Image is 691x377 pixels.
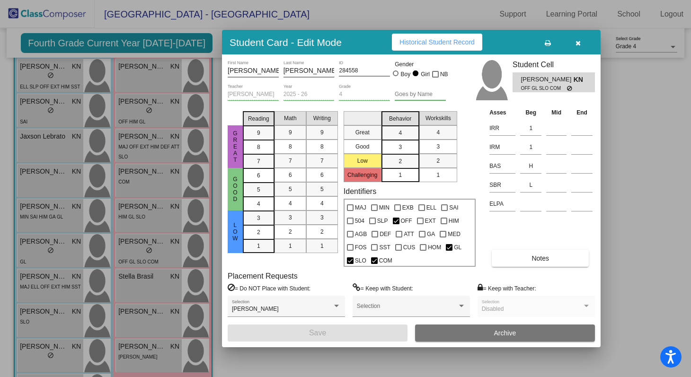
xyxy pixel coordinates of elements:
[289,213,292,222] span: 3
[389,114,411,123] span: Behavior
[482,306,504,312] span: Disabled
[404,228,414,240] span: ATT
[257,157,260,166] span: 7
[449,215,459,227] span: HIM
[454,242,461,253] span: GL
[228,324,408,342] button: Save
[395,91,446,98] input: goes by name
[320,171,324,179] span: 6
[574,75,587,85] span: KN
[231,176,239,202] span: Good
[320,142,324,151] span: 8
[257,185,260,194] span: 5
[436,157,440,165] span: 2
[521,85,567,92] span: OFF GL SLO COM
[320,157,324,165] span: 7
[399,157,402,166] span: 2
[289,199,292,208] span: 4
[402,202,414,213] span: EXB
[248,114,269,123] span: Reading
[230,36,342,48] h3: Student Card - Edit Mode
[232,306,279,312] span: [PERSON_NAME]
[399,143,402,151] span: 3
[353,283,413,293] label: = Keep with Student:
[320,213,324,222] span: 3
[427,228,435,240] span: GA
[489,178,515,192] input: assessment
[395,60,446,69] mat-label: Gender
[289,171,292,179] span: 6
[440,69,448,80] span: NB
[289,185,292,193] span: 5
[320,228,324,236] span: 2
[309,329,326,337] span: Save
[492,250,589,267] button: Notes
[231,222,239,242] span: Low
[379,255,392,266] span: COM
[231,130,239,163] span: Great
[283,91,335,98] input: year
[355,202,366,213] span: MAJ
[399,38,475,46] span: Historical Student Record
[257,228,260,237] span: 2
[289,157,292,165] span: 7
[489,159,515,173] input: assessment
[320,185,324,193] span: 5
[320,242,324,250] span: 1
[426,202,436,213] span: ELL
[436,142,440,151] span: 3
[489,197,515,211] input: assessment
[320,128,324,137] span: 9
[425,215,436,227] span: EXT
[355,228,367,240] span: AGB
[379,202,390,213] span: MIN
[257,171,260,180] span: 6
[289,128,292,137] span: 9
[489,121,515,135] input: assessment
[355,255,366,266] span: SLO
[449,202,458,213] span: SAI
[436,128,440,137] span: 4
[320,199,324,208] span: 4
[399,129,402,137] span: 4
[494,329,516,337] span: Archive
[415,324,595,342] button: Archive
[518,107,544,118] th: Beg
[489,140,515,154] input: assessment
[428,242,441,253] span: HOM
[228,283,310,293] label: = Do NOT Place with Student:
[400,70,411,79] div: Boy
[289,142,292,151] span: 8
[544,107,569,118] th: Mid
[448,228,461,240] span: MED
[401,215,412,227] span: OFF
[257,129,260,137] span: 9
[478,283,536,293] label: = Keep with Teacher:
[257,242,260,250] span: 1
[289,242,292,250] span: 1
[355,215,364,227] span: 504
[313,114,331,123] span: Writing
[339,68,390,74] input: Enter ID
[289,228,292,236] span: 2
[355,242,367,253] span: FOS
[487,107,518,118] th: Asses
[284,114,297,123] span: Math
[380,228,391,240] span: DEF
[403,242,415,253] span: CUS
[420,70,430,79] div: Girl
[425,114,451,123] span: Workskills
[521,75,573,85] span: [PERSON_NAME]
[257,214,260,222] span: 3
[532,254,549,262] span: Notes
[379,242,390,253] span: SST
[257,200,260,208] span: 4
[228,91,279,98] input: teacher
[569,107,595,118] th: End
[399,171,402,179] span: 1
[513,60,595,69] h3: Student Cell
[436,171,440,179] span: 1
[257,143,260,151] span: 8
[344,187,376,196] label: Identifiers
[377,215,388,227] span: SLP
